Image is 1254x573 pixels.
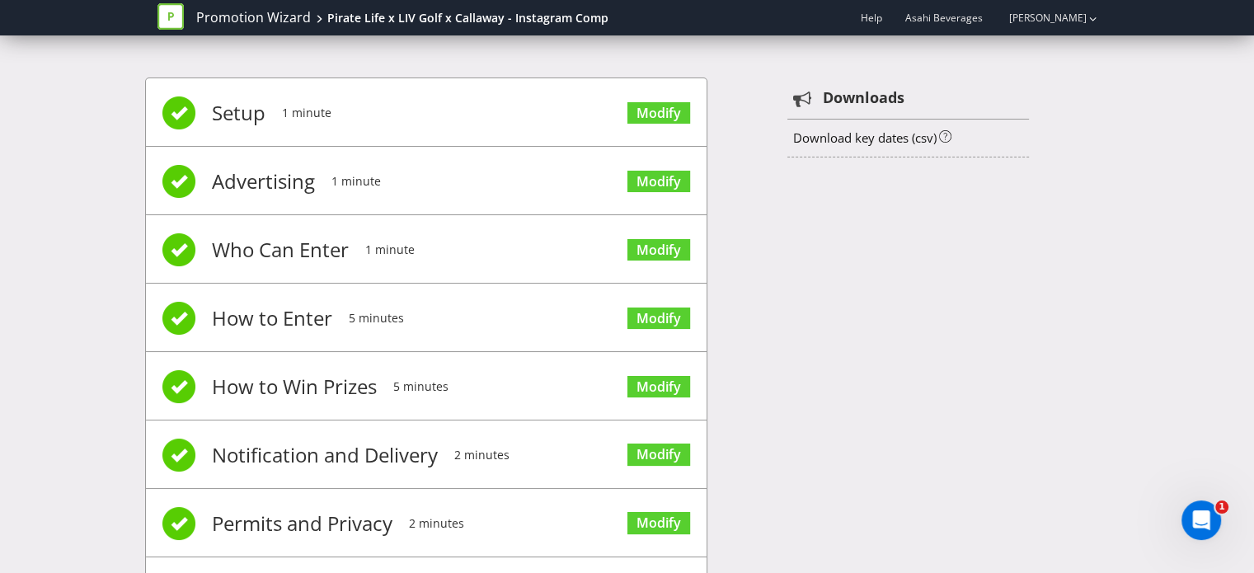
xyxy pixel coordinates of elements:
[627,171,690,193] a: Modify
[331,148,381,214] span: 1 minute
[627,376,690,398] a: Modify
[627,308,690,330] a: Modify
[993,11,1087,25] a: [PERSON_NAME]
[393,354,449,420] span: 5 minutes
[212,80,265,146] span: Setup
[861,11,882,25] a: Help
[212,148,315,214] span: Advertising
[793,90,812,108] tspan: 
[196,8,311,27] a: Promotion Wizard
[212,217,349,283] span: Who Can Enter
[792,129,936,146] a: Download key dates (csv)
[822,87,904,109] strong: Downloads
[327,10,608,26] div: Pirate Life x LIV Golf x Callaway - Instagram Comp
[282,80,331,146] span: 1 minute
[349,285,404,351] span: 5 minutes
[212,354,377,420] span: How to Win Prizes
[365,217,415,283] span: 1 minute
[212,422,438,488] span: Notification and Delivery
[905,11,983,25] span: Asahi Beverages
[627,239,690,261] a: Modify
[212,491,392,557] span: Permits and Privacy
[409,491,464,557] span: 2 minutes
[212,285,332,351] span: How to Enter
[627,444,690,466] a: Modify
[1181,500,1221,540] iframe: Intercom live chat
[1215,500,1228,514] span: 1
[627,102,690,124] a: Modify
[627,512,690,534] a: Modify
[454,422,510,488] span: 2 minutes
